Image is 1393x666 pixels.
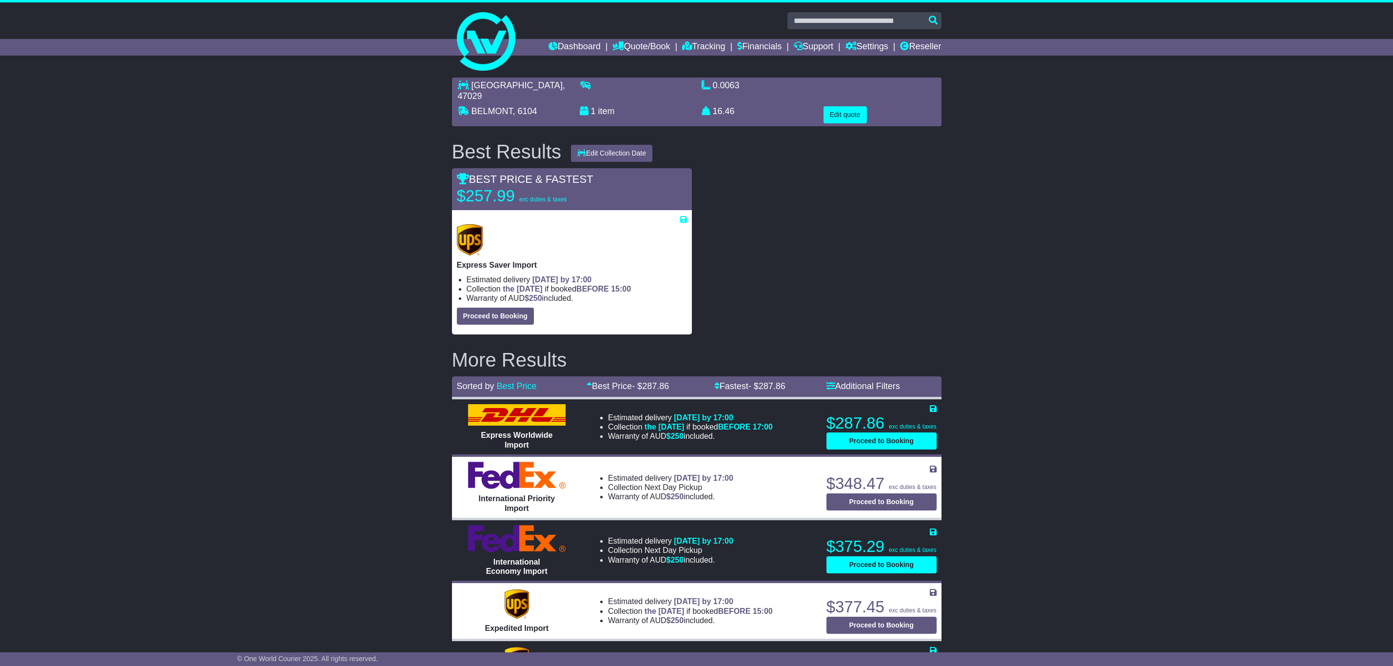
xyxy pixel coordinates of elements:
[587,381,669,391] a: Best Price- $287.86
[889,423,936,430] span: exc duties & taxes
[826,556,937,573] button: Proceed to Booking
[645,546,702,554] span: Next Day Pickup
[471,80,563,90] span: [GEOGRAPHIC_DATA]
[670,616,684,625] span: 250
[608,555,733,565] li: Warranty of AUD included.
[457,186,579,206] p: $257.99
[486,558,548,575] span: International Economy Import
[642,381,669,391] span: 287.86
[845,39,888,56] a: Settings
[667,432,684,440] span: $
[608,413,773,422] li: Estimated delivery
[826,617,937,634] button: Proceed to Booking
[667,492,684,501] span: $
[467,284,687,294] li: Collection
[645,607,773,615] span: if booked
[667,616,684,625] span: $
[608,473,733,483] li: Estimated delivery
[457,381,494,391] span: Sorted by
[645,423,684,431] span: the [DATE]
[612,39,670,56] a: Quote/Book
[674,474,733,482] span: [DATE] by 17:00
[826,413,937,433] p: $287.86
[645,483,702,491] span: Next Day Pickup
[737,39,782,56] a: Financials
[468,525,566,552] img: FedEx Express: International Economy Import
[571,145,652,162] button: Edit Collection Date
[794,39,833,56] a: Support
[471,106,513,116] span: BELMONT
[513,106,537,116] span: , 6104
[468,462,566,489] img: FedEx Express: International Priority Import
[753,607,773,615] span: 15:00
[529,294,542,302] span: 250
[452,349,942,371] h2: More Results
[632,381,669,391] span: - $
[237,655,378,663] span: © One World Courier 2025. All rights reserved.
[611,285,631,293] span: 15:00
[714,381,785,391] a: Fastest- $287.86
[670,556,684,564] span: 250
[608,431,773,441] li: Warranty of AUD included.
[519,196,567,203] span: exc duties & taxes
[674,597,733,606] span: [DATE] by 17:00
[457,308,534,325] button: Proceed to Booking
[591,106,596,116] span: 1
[608,422,773,431] li: Collection
[467,275,687,284] li: Estimated delivery
[889,607,936,614] span: exc duties & taxes
[645,423,773,431] span: if booked
[674,537,733,545] span: [DATE] by 17:00
[467,294,687,303] li: Warranty of AUD included.
[826,597,937,617] p: $377.45
[645,607,684,615] span: the [DATE]
[503,285,542,293] span: the [DATE]
[682,39,725,56] a: Tracking
[468,404,566,426] img: DHL: Express Worldwide Import
[718,423,751,431] span: BEFORE
[608,546,733,555] li: Collection
[457,224,483,255] img: UPS (new): Express Saver Import
[889,547,936,553] span: exc duties & taxes
[457,260,687,270] p: Express Saver Import
[670,492,684,501] span: 250
[826,432,937,450] button: Proceed to Booking
[824,106,867,123] button: Edit quote
[713,106,735,116] span: 16.46
[718,607,751,615] span: BEFORE
[608,483,733,492] li: Collection
[674,413,733,422] span: [DATE] by 17:00
[598,106,615,116] span: item
[608,607,773,616] li: Collection
[532,275,592,284] span: [DATE] by 17:00
[670,432,684,440] span: 250
[608,492,733,501] li: Warranty of AUD included.
[667,556,684,564] span: $
[576,285,609,293] span: BEFORE
[457,173,593,185] span: BEST PRICE & FASTEST
[759,381,785,391] span: 287.86
[713,80,740,90] span: 0.0063
[497,381,537,391] a: Best Price
[503,285,631,293] span: if booked
[826,474,937,493] p: $348.47
[900,39,941,56] a: Reseller
[608,597,773,606] li: Estimated delivery
[826,537,937,556] p: $375.29
[889,484,936,490] span: exc duties & taxes
[505,589,529,619] img: UPS (new): Expedited Import
[753,423,773,431] span: 17:00
[608,536,733,546] li: Estimated delivery
[485,624,549,632] span: Expedited Import
[748,381,785,391] span: - $
[481,431,552,449] span: Express Worldwide Import
[458,80,565,101] span: , 47029
[525,294,542,302] span: $
[826,381,900,391] a: Additional Filters
[447,141,567,162] div: Best Results
[826,493,937,510] button: Proceed to Booking
[608,616,773,625] li: Warranty of AUD included.
[479,494,555,512] span: International Priority Import
[549,39,601,56] a: Dashboard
